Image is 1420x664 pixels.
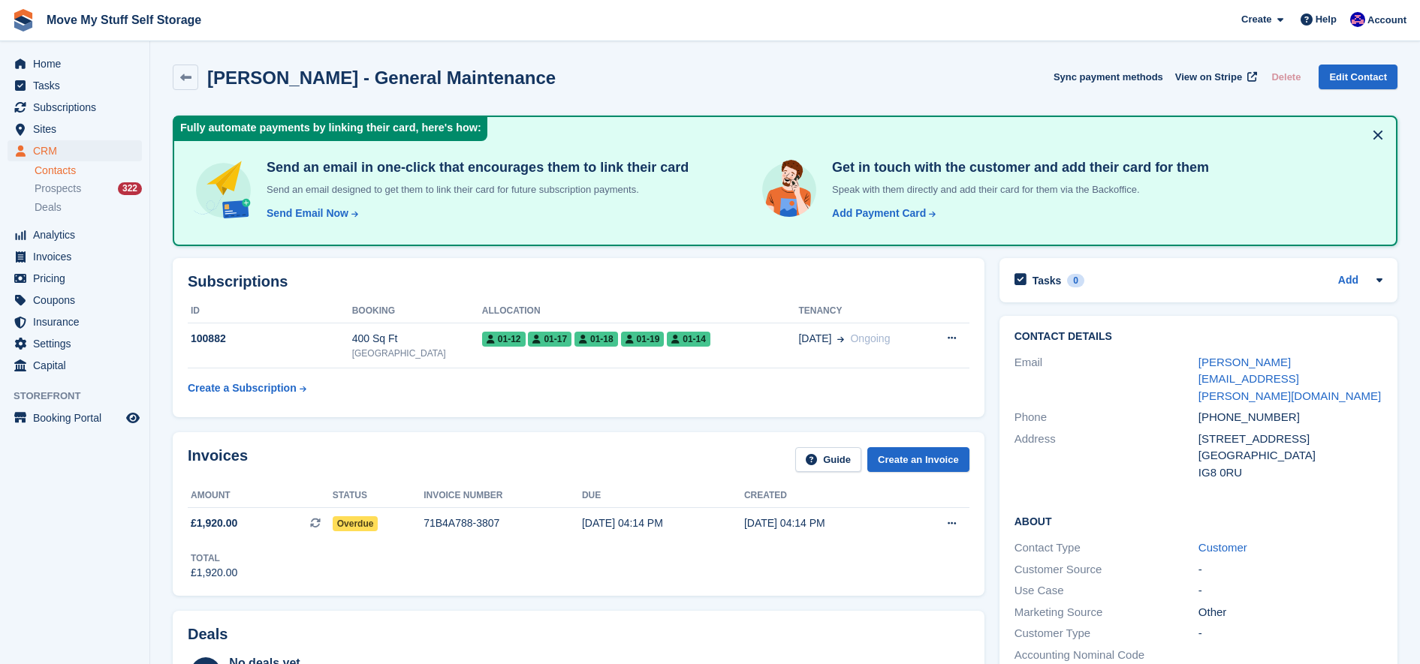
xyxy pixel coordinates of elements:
div: - [1198,625,1382,642]
div: Send Email Now [267,206,348,221]
h2: Contact Details [1015,331,1382,343]
div: [DATE] 04:14 PM [582,515,744,531]
span: 01-12 [482,332,526,347]
div: Total [191,551,237,565]
span: Pricing [33,268,123,289]
img: send-email-b5881ef4c8f827a638e46e229e590028c7e36e3a6c99d2365469aff88783de13.svg [192,159,255,221]
span: Analytics [33,224,123,245]
div: 100882 [188,331,352,347]
a: menu [8,75,142,96]
a: Contacts [35,164,142,178]
span: Invoices [33,246,123,267]
div: Phone [1015,409,1198,426]
div: £1,920.00 [191,565,237,581]
a: menu [8,355,142,376]
a: [PERSON_NAME][EMAIL_ADDRESS][PERSON_NAME][DOMAIN_NAME] [1198,356,1381,402]
div: 400 Sq Ft [352,331,482,347]
div: Add Payment Card [832,206,926,221]
span: Account [1367,13,1406,28]
a: Add [1338,272,1358,290]
img: get-in-touch-e3e95b6451f4e49772a6039d3abdde126589d6f45a760754adfa51be33bf0f70.svg [758,159,820,221]
div: Customer Type [1015,625,1198,642]
a: menu [8,53,142,74]
span: Settings [33,333,123,354]
th: ID [188,299,352,323]
span: Coupons [33,290,123,311]
div: Create a Subscription [188,380,297,396]
a: Guide [795,447,861,472]
div: [PHONE_NUMBER] [1198,409,1382,426]
a: menu [8,246,142,267]
span: 01-19 [621,332,665,347]
div: [GEOGRAPHIC_DATA] [1198,447,1382,464]
span: Tasks [33,75,123,96]
span: Prospects [35,182,81,196]
span: Booking Portal [33,407,123,428]
a: menu [8,140,142,161]
a: menu [8,268,142,289]
th: Status [333,484,424,508]
span: Capital [33,355,123,376]
h2: Deals [188,626,228,643]
h2: Subscriptions [188,273,969,290]
div: IG8 0RU [1198,464,1382,482]
div: Other [1198,604,1382,621]
div: [DATE] 04:14 PM [744,515,906,531]
a: menu [8,311,142,332]
span: 01-17 [528,332,571,347]
th: Amount [188,484,333,508]
a: Edit Contact [1319,65,1397,89]
span: Storefront [14,389,149,404]
a: Deals [35,200,142,215]
img: stora-icon-8386f47178a22dfd0bd8f6a31ec36ba5ce8667c1dd55bd0f319d3a0aa187defe.svg [12,9,35,32]
div: - [1198,582,1382,599]
h2: [PERSON_NAME] - General Maintenance [207,68,556,88]
th: Created [744,484,906,508]
a: Customer [1198,541,1247,554]
div: 0 [1067,274,1084,287]
span: Sites [33,119,123,140]
a: menu [8,290,142,311]
div: Email [1015,354,1198,405]
h4: Send an email in one-click that encourages them to link their card [261,159,689,176]
a: Prospects 322 [35,181,142,197]
div: Use Case [1015,582,1198,599]
a: menu [8,119,142,140]
p: Send an email designed to get them to link their card for future subscription payments. [261,182,689,197]
a: Move My Stuff Self Storage [41,8,207,32]
a: Add Payment Card [826,206,937,221]
span: Subscriptions [33,97,123,118]
img: Jade Whetnall [1350,12,1365,27]
span: View on Stripe [1175,70,1242,85]
div: - [1198,561,1382,578]
span: Create [1241,12,1271,27]
span: CRM [33,140,123,161]
div: 71B4A788-3807 [424,515,582,531]
span: Help [1316,12,1337,27]
div: Customer Source [1015,561,1198,578]
th: Booking [352,299,482,323]
button: Sync payment methods [1054,65,1163,89]
span: Insurance [33,311,123,332]
div: Accounting Nominal Code [1015,647,1198,664]
a: Create a Subscription [188,374,306,402]
h2: Invoices [188,447,248,472]
span: £1,920.00 [191,515,237,531]
div: 322 [118,182,142,195]
span: 01-14 [667,332,710,347]
p: Speak with them directly and add their card for them via the Backoffice. [826,182,1209,197]
span: Home [33,53,123,74]
div: [GEOGRAPHIC_DATA] [352,347,482,360]
th: Tenancy [798,299,925,323]
a: menu [8,224,142,245]
span: 01-18 [574,332,618,347]
div: Marketing Source [1015,604,1198,621]
div: [STREET_ADDRESS] [1198,431,1382,448]
a: Create an Invoice [867,447,969,472]
a: Preview store [124,409,142,427]
button: Delete [1265,65,1307,89]
span: Deals [35,200,62,215]
div: Fully automate payments by linking their card, here's how: [174,117,487,141]
h4: Get in touch with the customer and add their card for them [826,159,1209,176]
h2: About [1015,513,1382,528]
